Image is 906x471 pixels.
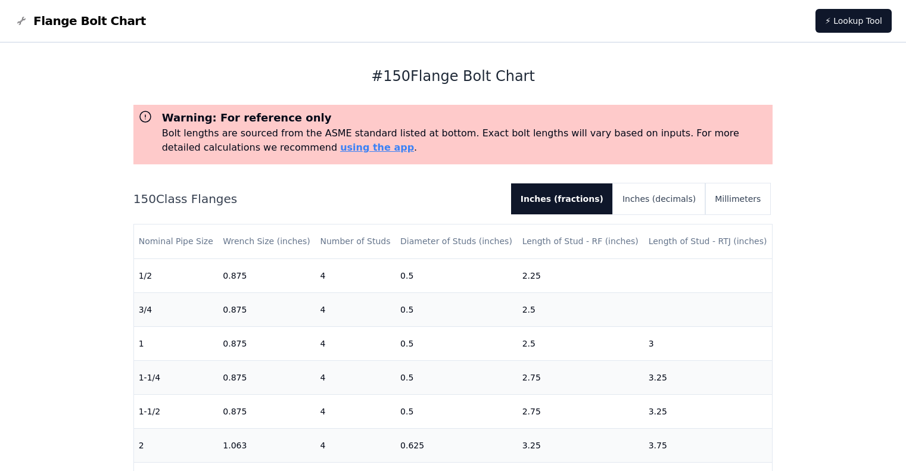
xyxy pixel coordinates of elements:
[518,258,644,292] td: 2.25
[340,142,414,153] a: using the app
[315,360,396,394] td: 4
[315,258,396,292] td: 4
[815,9,892,33] a: ⚡ Lookup Tool
[613,183,705,214] button: Inches (decimals)
[518,428,644,462] td: 3.25
[315,326,396,360] td: 4
[134,360,219,394] td: 1-1/4
[218,224,315,258] th: Wrench Size (inches)
[396,292,518,326] td: 0.5
[134,258,219,292] td: 1/2
[14,13,146,29] a: Flange Bolt Chart LogoFlange Bolt Chart
[518,292,644,326] td: 2.5
[396,224,518,258] th: Diameter of Studs (inches)
[396,258,518,292] td: 0.5
[218,360,315,394] td: 0.875
[133,67,773,86] h1: # 150 Flange Bolt Chart
[511,183,613,214] button: Inches (fractions)
[33,13,146,29] span: Flange Bolt Chart
[133,191,502,207] h2: 150 Class Flanges
[162,126,768,155] p: Bolt lengths are sourced from the ASME standard listed at bottom. Exact bolt lengths will vary ba...
[218,394,315,428] td: 0.875
[644,360,773,394] td: 3.25
[134,224,219,258] th: Nominal Pipe Size
[644,428,773,462] td: 3.75
[396,394,518,428] td: 0.5
[644,326,773,360] td: 3
[315,224,396,258] th: Number of Studs
[705,183,770,214] button: Millimeters
[315,292,396,326] td: 4
[218,292,315,326] td: 0.875
[518,224,644,258] th: Length of Stud - RF (inches)
[644,394,773,428] td: 3.25
[518,360,644,394] td: 2.75
[315,428,396,462] td: 4
[218,428,315,462] td: 1.063
[218,326,315,360] td: 0.875
[518,394,644,428] td: 2.75
[134,292,219,326] td: 3/4
[162,110,768,126] h3: Warning: For reference only
[134,326,219,360] td: 1
[396,360,518,394] td: 0.5
[396,428,518,462] td: 0.625
[134,428,219,462] td: 2
[644,224,773,258] th: Length of Stud - RTJ (inches)
[518,326,644,360] td: 2.5
[218,258,315,292] td: 0.875
[134,394,219,428] td: 1-1/2
[315,394,396,428] td: 4
[396,326,518,360] td: 0.5
[14,14,29,28] img: Flange Bolt Chart Logo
